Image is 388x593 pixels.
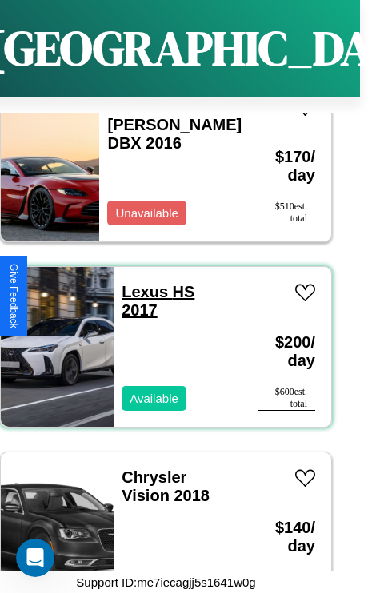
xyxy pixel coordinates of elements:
div: $ 600 est. total [258,386,315,411]
h3: $ 170 / day [266,132,315,201]
iframe: Intercom live chat [16,539,54,577]
h3: $ 140 / day [258,503,315,571]
p: Available [130,388,178,409]
div: Give Feedback [8,264,19,328]
a: Chrysler Vision 2018 [122,468,210,504]
a: Aston [PERSON_NAME] DBX 2016 [107,98,242,152]
div: $ 510 est. total [266,201,315,225]
p: Unavailable [115,202,178,224]
a: Lexus HS 2017 [122,283,194,319]
p: Support ID: me7iecagjj5s1641w0g [76,571,255,593]
h3: $ 200 / day [258,317,315,386]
